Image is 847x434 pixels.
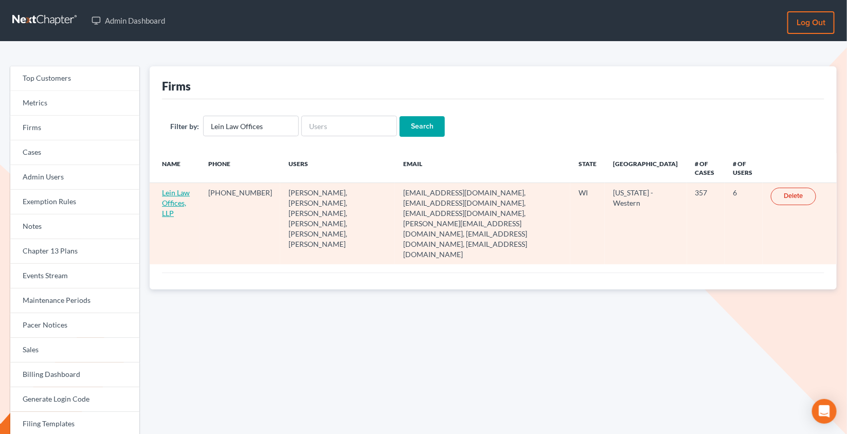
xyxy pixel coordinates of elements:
th: Phone [200,153,280,183]
a: Firms [10,116,139,140]
th: Email [395,153,570,183]
a: Maintenance Periods [10,288,139,313]
td: 6 [725,183,763,264]
a: Cases [10,140,139,165]
input: Users [301,116,397,136]
th: # of Cases [687,153,725,183]
a: Notes [10,214,139,239]
a: Delete [771,188,816,205]
a: Lein Law Offices, LLP [162,188,190,218]
th: # of Users [725,153,763,183]
th: State [570,153,605,183]
a: Log out [787,11,835,34]
a: Sales [10,338,139,363]
a: Generate Login Code [10,387,139,412]
a: Metrics [10,91,139,116]
th: [GEOGRAPHIC_DATA] [605,153,687,183]
td: [PHONE_NUMBER] [200,183,280,264]
div: Open Intercom Messenger [812,399,837,424]
a: Top Customers [10,66,139,91]
input: Firm Name [203,116,299,136]
a: Exemption Rules [10,190,139,214]
input: Search [400,116,445,137]
a: Admin Dashboard [86,11,170,30]
a: Admin Users [10,165,139,190]
td: 357 [687,183,725,264]
a: Pacer Notices [10,313,139,338]
a: Billing Dashboard [10,363,139,387]
a: Chapter 13 Plans [10,239,139,264]
th: Users [280,153,395,183]
th: Name [150,153,200,183]
label: Filter by: [170,121,199,132]
td: WI [570,183,605,264]
td: [PERSON_NAME], [PERSON_NAME], [PERSON_NAME], [PERSON_NAME], [PERSON_NAME], [PERSON_NAME] [280,183,395,264]
td: [EMAIL_ADDRESS][DOMAIN_NAME], [EMAIL_ADDRESS][DOMAIN_NAME], [EMAIL_ADDRESS][DOMAIN_NAME], [PERSON... [395,183,570,264]
div: Firms [162,79,191,94]
td: [US_STATE] - Western [605,183,687,264]
a: Events Stream [10,264,139,288]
